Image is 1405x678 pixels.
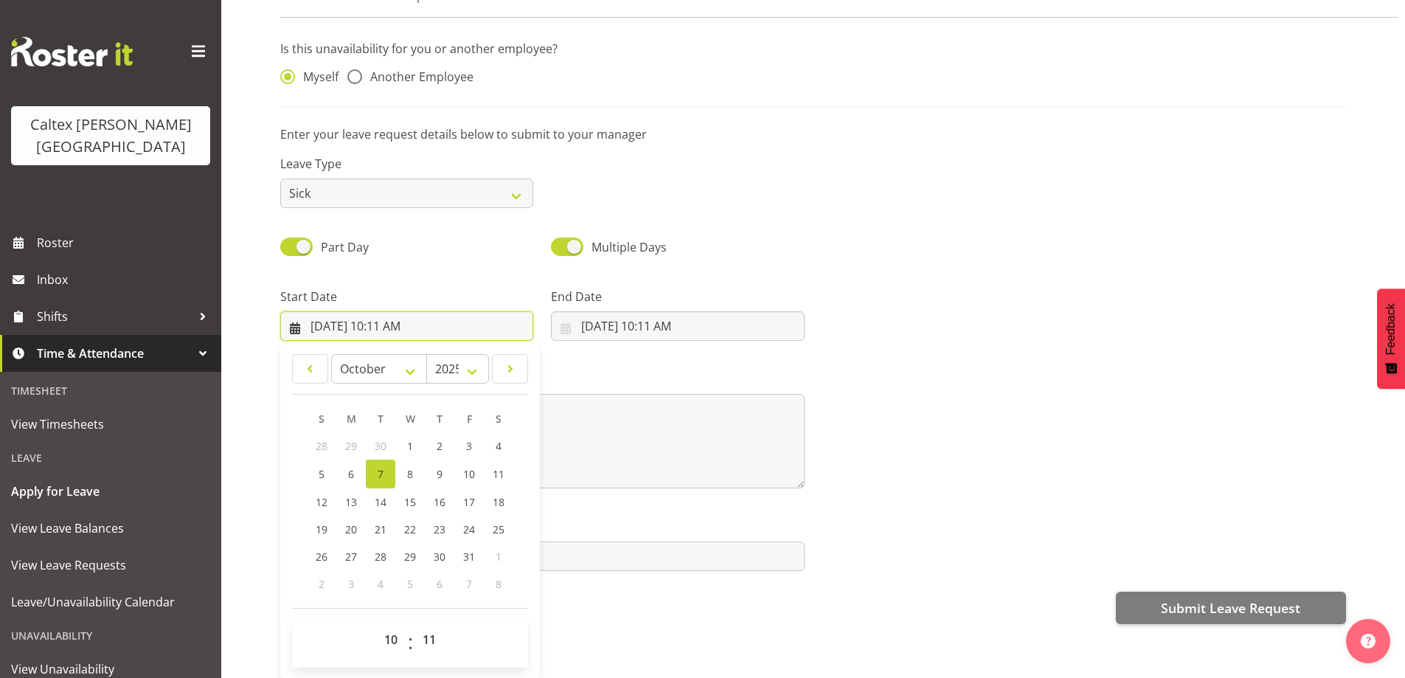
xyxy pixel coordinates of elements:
[307,516,336,543] a: 19
[496,439,502,453] span: 4
[321,239,369,255] span: Part Day
[37,232,214,254] span: Roster
[378,467,384,481] span: 7
[484,516,513,543] a: 25
[395,432,425,460] a: 1
[11,517,210,539] span: View Leave Balances
[348,467,354,481] span: 6
[11,554,210,576] span: View Leave Requests
[4,443,218,473] div: Leave
[4,547,218,584] a: View Leave Requests
[4,620,218,651] div: Unavailability
[316,550,327,564] span: 26
[496,412,502,426] span: S
[4,473,218,510] a: Apply for Leave
[434,550,445,564] span: 30
[454,543,484,570] a: 31
[366,516,395,543] a: 21
[454,460,484,488] a: 10
[551,311,804,341] input: Click to select...
[307,543,336,570] a: 26
[362,69,473,84] span: Another Employee
[425,432,454,460] a: 2
[11,480,210,502] span: Apply for Leave
[366,460,395,488] a: 7
[466,439,472,453] span: 3
[345,439,357,453] span: 29
[434,522,445,536] span: 23
[11,37,133,66] img: Rosterit website logo
[1384,303,1398,355] span: Feedback
[280,370,805,388] label: Message*
[280,288,533,305] label: Start Date
[319,467,325,481] span: 5
[1116,592,1346,624] button: Submit Leave Request
[466,577,472,591] span: 7
[375,439,386,453] span: 30
[407,577,413,591] span: 5
[484,460,513,488] a: 11
[404,495,416,509] span: 15
[295,69,339,84] span: Myself
[11,413,210,435] span: View Timesheets
[366,488,395,516] a: 14
[463,467,475,481] span: 10
[437,412,443,426] span: T
[437,439,443,453] span: 2
[307,488,336,516] a: 12
[366,543,395,570] a: 28
[4,376,218,406] div: Timesheet
[319,577,325,591] span: 2
[454,516,484,543] a: 24
[336,543,366,570] a: 27
[592,239,667,255] span: Multiple Days
[345,495,357,509] span: 13
[463,522,475,536] span: 24
[345,522,357,536] span: 20
[378,412,384,426] span: T
[4,406,218,443] a: View Timesheets
[1361,634,1375,648] img: help-xxl-2.png
[395,543,425,570] a: 29
[280,155,533,173] label: Leave Type
[493,522,504,536] span: 25
[319,412,325,426] span: S
[307,460,336,488] a: 5
[348,577,354,591] span: 3
[454,432,484,460] a: 3
[463,495,475,509] span: 17
[408,625,413,662] span: :
[37,269,214,291] span: Inbox
[395,460,425,488] a: 8
[493,495,504,509] span: 18
[425,516,454,543] a: 23
[425,543,454,570] a: 30
[336,488,366,516] a: 13
[336,516,366,543] a: 20
[11,591,210,613] span: Leave/Unavailability Calendar
[1377,288,1405,389] button: Feedback - Show survey
[437,577,443,591] span: 6
[345,550,357,564] span: 27
[467,412,472,426] span: F
[404,550,416,564] span: 29
[434,495,445,509] span: 16
[4,510,218,547] a: View Leave Balances
[378,577,384,591] span: 4
[395,488,425,516] a: 15
[496,550,502,564] span: 1
[496,577,502,591] span: 8
[280,125,1346,143] p: Enter your leave request details below to submit to your manager
[347,412,356,426] span: M
[1161,598,1300,618] span: Submit Leave Request
[437,467,443,481] span: 9
[463,550,475,564] span: 31
[551,288,804,305] label: End Date
[37,305,192,328] span: Shifts
[316,522,327,536] span: 19
[316,439,327,453] span: 28
[404,522,416,536] span: 22
[375,495,386,509] span: 14
[454,488,484,516] a: 17
[425,488,454,516] a: 16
